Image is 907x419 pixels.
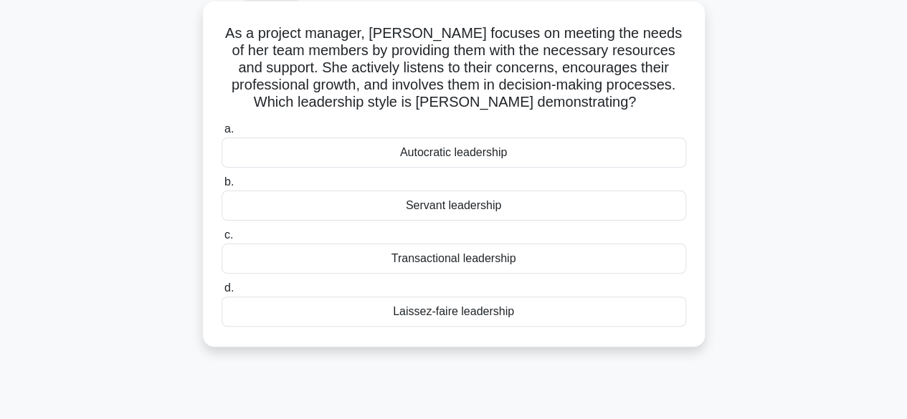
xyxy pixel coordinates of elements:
span: c. [224,228,233,241]
h5: As a project manager, [PERSON_NAME] focuses on meeting the needs of her team members by providing... [220,24,688,112]
span: a. [224,122,234,135]
div: Laissez-faire leadership [222,297,686,327]
div: Autocratic leadership [222,138,686,168]
span: d. [224,281,234,294]
div: Servant leadership [222,191,686,221]
div: Transactional leadership [222,244,686,274]
span: b. [224,175,234,188]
